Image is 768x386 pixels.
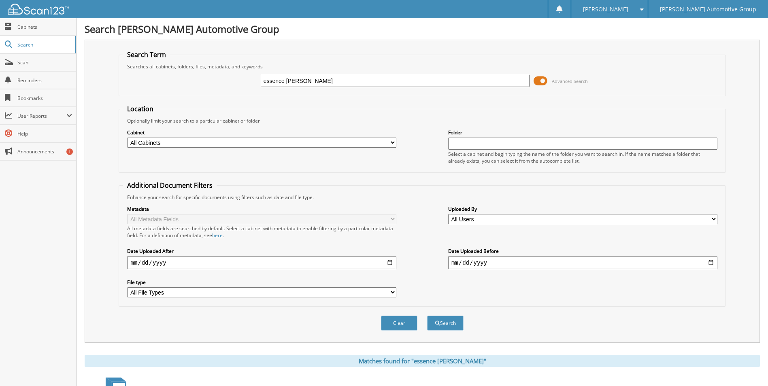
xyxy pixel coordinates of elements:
[552,78,588,84] span: Advanced Search
[583,7,628,12] span: [PERSON_NAME]
[17,59,72,66] span: Scan
[212,232,223,239] a: here
[17,130,72,137] span: Help
[17,112,66,119] span: User Reports
[85,22,760,36] h1: Search [PERSON_NAME] Automotive Group
[127,206,396,212] label: Metadata
[127,225,396,239] div: All metadata fields are searched by default. Select a cabinet with metadata to enable filtering b...
[17,41,71,48] span: Search
[17,148,72,155] span: Announcements
[448,151,717,164] div: Select a cabinet and begin typing the name of the folder you want to search in. If the name match...
[127,279,396,286] label: File type
[448,248,717,255] label: Date Uploaded Before
[427,316,464,331] button: Search
[123,63,721,70] div: Searches all cabinets, folders, files, metadata, and keywords
[127,129,396,136] label: Cabinet
[448,256,717,269] input: end
[123,104,157,113] legend: Location
[85,355,760,367] div: Matches found for "essence [PERSON_NAME]"
[127,256,396,269] input: start
[8,4,69,15] img: scan123-logo-white.svg
[123,181,217,190] legend: Additional Document Filters
[123,117,721,124] div: Optionally limit your search to a particular cabinet or folder
[17,95,72,102] span: Bookmarks
[123,194,721,201] div: Enhance your search for specific documents using filters such as date and file type.
[123,50,170,59] legend: Search Term
[381,316,417,331] button: Clear
[448,129,717,136] label: Folder
[448,206,717,212] label: Uploaded By
[17,23,72,30] span: Cabinets
[66,148,73,155] div: 1
[127,248,396,255] label: Date Uploaded After
[17,77,72,84] span: Reminders
[660,7,756,12] span: [PERSON_NAME] Automotive Group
